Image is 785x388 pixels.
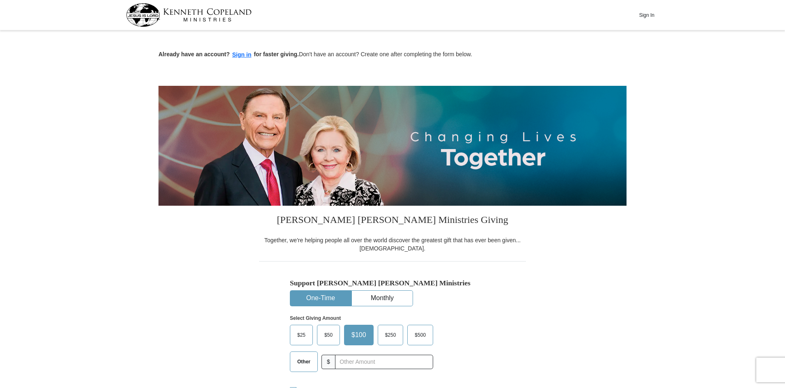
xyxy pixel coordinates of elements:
span: Other [293,356,314,368]
div: Together, we're helping people all over the world discover the greatest gift that has ever been g... [259,236,526,253]
p: Don't have an account? Create one after completing the form below. [158,50,627,60]
span: $100 [347,329,370,341]
h5: Support [PERSON_NAME] [PERSON_NAME] Ministries [290,279,495,287]
button: One-Time [290,291,351,306]
h3: [PERSON_NAME] [PERSON_NAME] Ministries Giving [259,206,526,236]
strong: Already have an account? for faster giving. [158,51,299,57]
span: $ [321,355,335,369]
span: $50 [320,329,337,341]
span: $500 [411,329,430,341]
strong: Select Giving Amount [290,315,341,321]
input: Other Amount [335,355,433,369]
button: Monthly [352,291,413,306]
button: Sign In [634,9,659,21]
span: $250 [381,329,400,341]
span: $25 [293,329,310,341]
img: kcm-header-logo.svg [126,3,252,27]
button: Sign in [230,50,254,60]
